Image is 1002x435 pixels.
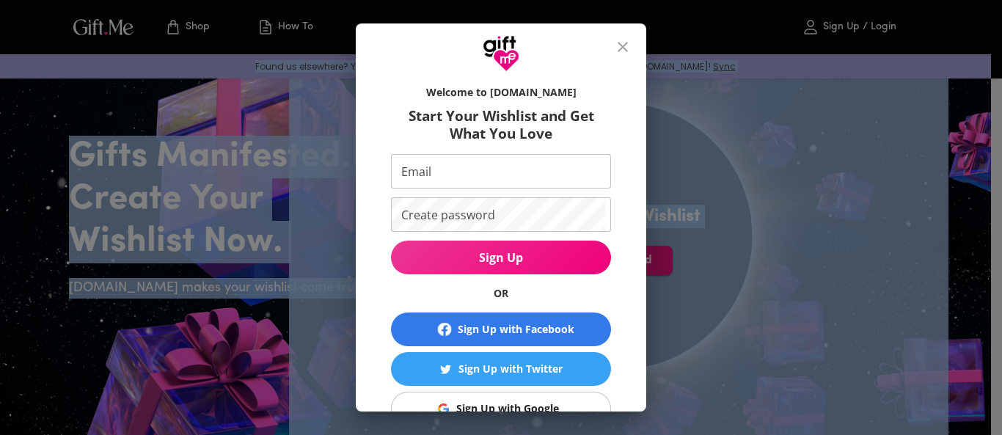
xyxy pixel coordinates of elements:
[456,401,559,417] div: Sign Up with Google
[605,29,640,65] button: close
[391,312,611,346] button: Sign Up with Facebook
[391,107,611,142] h6: Start Your Wishlist and Get What You Love
[391,241,611,274] button: Sign Up
[458,321,574,337] div: Sign Up with Facebook
[438,403,449,414] img: Sign Up with Google
[440,364,451,375] img: Sign Up with Twitter
[458,361,563,377] div: Sign Up with Twitter
[391,249,611,266] span: Sign Up
[391,85,611,100] h6: Welcome to [DOMAIN_NAME]
[391,392,611,425] button: Sign Up with GoogleSign Up with Google
[391,352,611,386] button: Sign Up with TwitterSign Up with Twitter
[483,35,519,72] img: GiftMe Logo
[391,286,611,301] h6: OR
